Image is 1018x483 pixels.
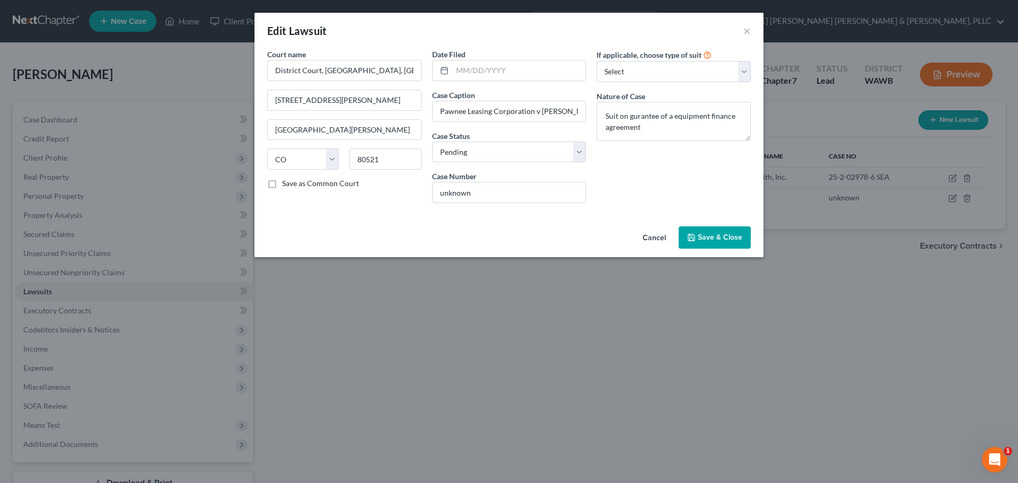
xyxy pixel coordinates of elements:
input: # [433,182,586,203]
input: Enter address... [268,90,421,110]
span: 1 [1004,447,1012,455]
label: Nature of Case [596,91,645,102]
label: If applicable, choose type of suit [596,49,701,60]
input: Enter zip... [349,148,421,170]
button: Save & Close [679,226,751,249]
input: Enter city... [268,120,421,140]
button: Cancel [634,227,674,249]
iframe: Intercom live chat [982,447,1007,472]
label: Save as Common Court [282,178,359,189]
label: Case Caption [432,90,475,101]
input: -- [433,101,586,121]
span: Case Status [432,131,470,140]
span: Edit [267,24,287,37]
span: Lawsuit [289,24,327,37]
span: Court name [267,50,306,59]
span: Save & Close [698,233,742,242]
label: Date Filed [432,49,466,60]
input: MM/DD/YYYY [452,60,586,81]
label: Case Number [432,171,477,182]
input: Search court by name... [267,60,422,81]
button: × [743,24,751,37]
